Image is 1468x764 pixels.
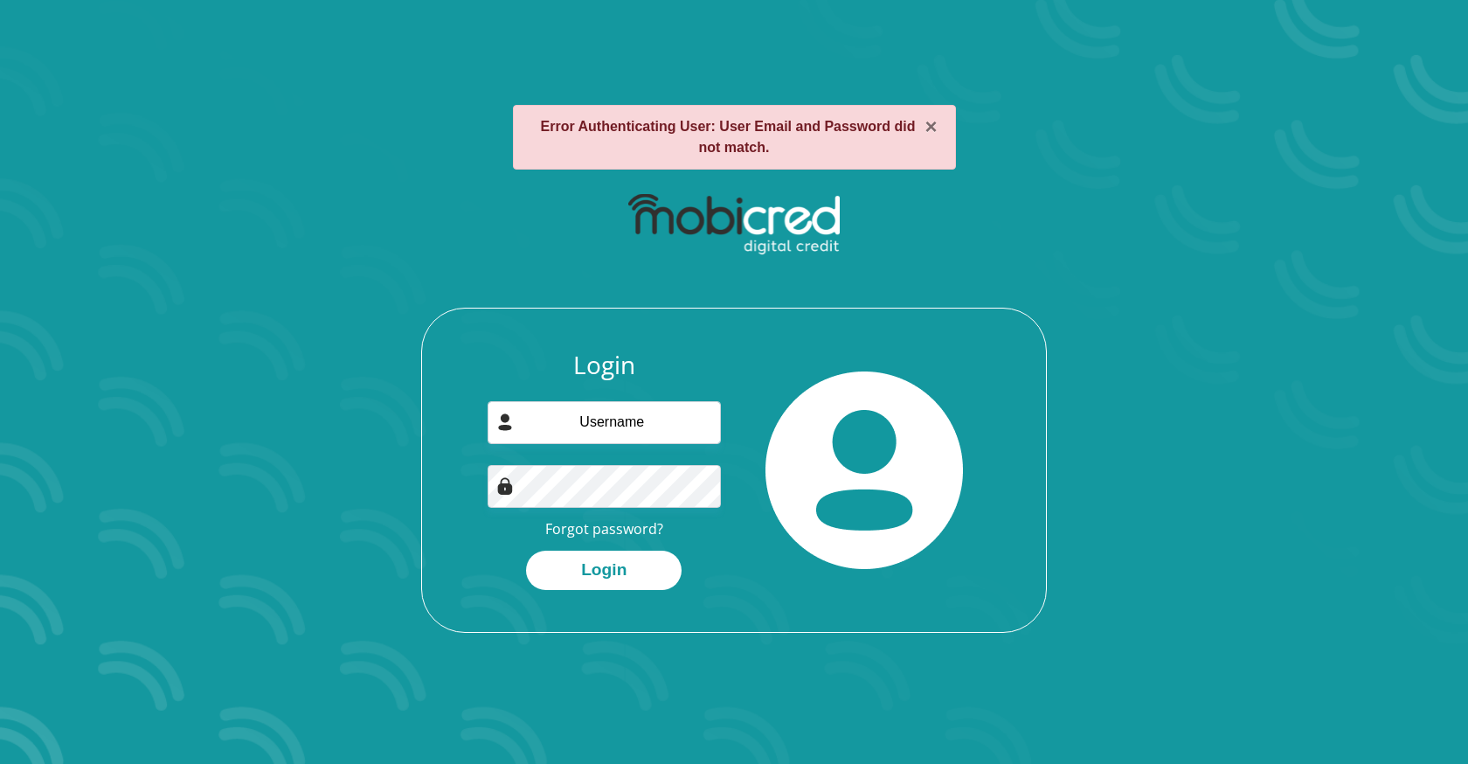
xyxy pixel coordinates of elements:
img: user-icon image [496,413,514,431]
input: Username [488,401,722,444]
button: × [924,116,937,137]
a: Forgot password? [545,519,663,538]
img: Image [496,477,514,495]
button: Login [526,551,682,590]
h3: Login [488,351,722,380]
img: mobicred logo [628,194,839,255]
strong: Error Authenticating User: User Email and Password did not match. [541,119,916,155]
